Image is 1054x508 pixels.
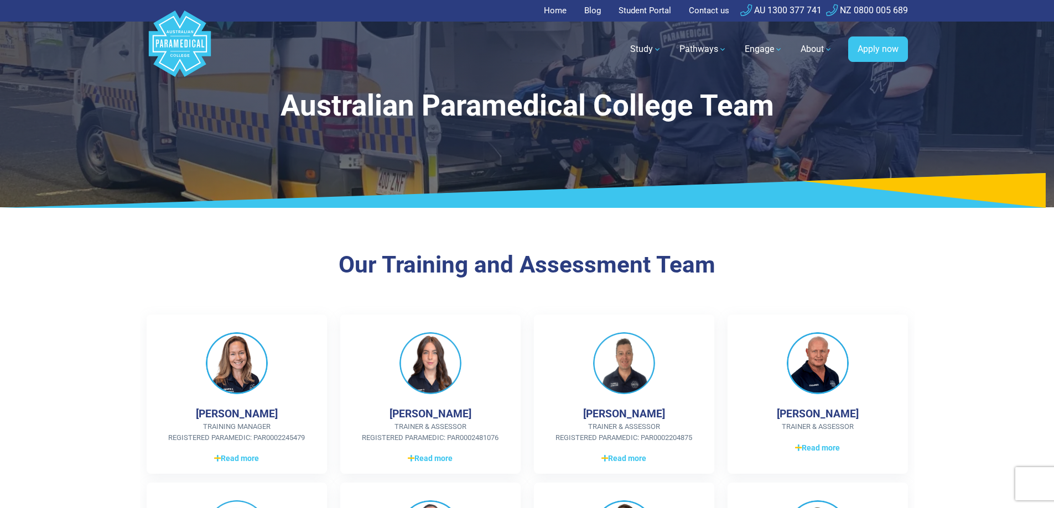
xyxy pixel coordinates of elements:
a: Read more [745,441,890,454]
span: Trainer & Assessor [745,421,890,432]
a: AU 1300 377 741 [740,5,822,15]
a: Engage [738,34,790,65]
span: Read more [214,453,259,464]
h4: [PERSON_NAME] [777,407,859,420]
h4: [PERSON_NAME] [196,407,278,420]
a: Study [624,34,668,65]
a: Read more [358,452,503,465]
a: Pathways [673,34,734,65]
a: Apply now [848,36,908,62]
h3: Our Training and Assessment Team [204,251,851,279]
h4: [PERSON_NAME] [390,407,471,420]
span: Trainer & Assessor Registered Paramedic: PAR0002204875 [552,421,697,443]
span: Trainer & Assessor Registered Paramedic: PAR0002481076 [358,421,503,443]
span: Read more [795,442,840,454]
img: Jens Hojby [787,332,849,394]
span: Training Manager Registered Paramedic: PAR0002245479 [164,421,309,443]
a: NZ 0800 005 689 [826,5,908,15]
a: Australian Paramedical College [147,22,213,77]
a: Read more [552,452,697,465]
h1: Australian Paramedical College Team [204,88,851,123]
img: Jaime Wallis [206,332,268,394]
img: Betina Ellul [399,332,461,394]
span: Read more [601,453,646,464]
a: About [794,34,839,65]
h4: [PERSON_NAME] [583,407,665,420]
img: Chris King [593,332,655,394]
span: Read more [408,453,453,464]
a: Read more [164,452,309,465]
